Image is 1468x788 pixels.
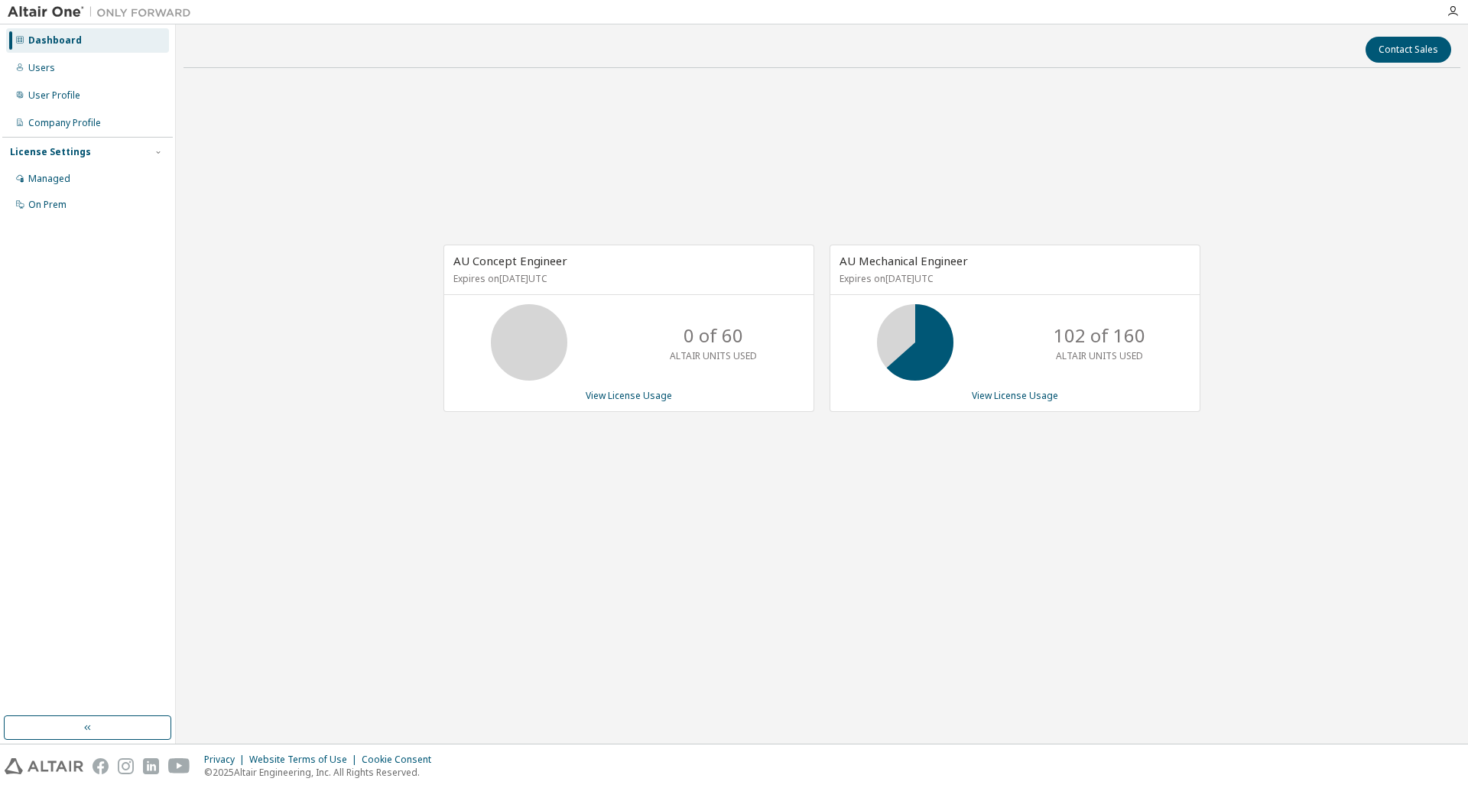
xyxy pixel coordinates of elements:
[28,199,67,211] div: On Prem
[28,34,82,47] div: Dashboard
[840,253,968,268] span: AU Mechanical Engineer
[28,117,101,129] div: Company Profile
[1366,37,1451,63] button: Contact Sales
[362,754,440,766] div: Cookie Consent
[204,754,249,766] div: Privacy
[143,758,159,774] img: linkedin.svg
[204,766,440,779] p: © 2025 Altair Engineering, Inc. All Rights Reserved.
[168,758,190,774] img: youtube.svg
[840,272,1187,285] p: Expires on [DATE] UTC
[93,758,109,774] img: facebook.svg
[5,758,83,774] img: altair_logo.svg
[453,272,801,285] p: Expires on [DATE] UTC
[118,758,134,774] img: instagram.svg
[28,173,70,185] div: Managed
[1054,323,1145,349] p: 102 of 160
[586,389,672,402] a: View License Usage
[249,754,362,766] div: Website Terms of Use
[972,389,1058,402] a: View License Usage
[28,62,55,74] div: Users
[684,323,743,349] p: 0 of 60
[453,253,567,268] span: AU Concept Engineer
[8,5,199,20] img: Altair One
[670,349,757,362] p: ALTAIR UNITS USED
[28,89,80,102] div: User Profile
[1056,349,1143,362] p: ALTAIR UNITS USED
[10,146,91,158] div: License Settings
